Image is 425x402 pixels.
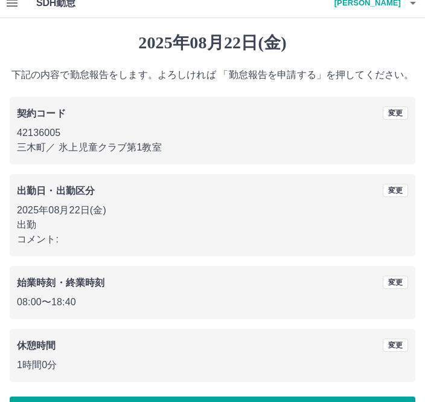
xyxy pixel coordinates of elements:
[383,184,408,197] button: 変更
[10,68,415,82] p: 下記の内容で勤怠報告をします。よろしければ 「勤怠報告を申請する」を押してください。
[17,203,408,218] p: 2025年08月22日(金)
[17,218,408,232] p: 出勤
[383,106,408,120] button: 変更
[383,276,408,289] button: 変更
[17,232,408,247] p: コメント:
[17,340,56,351] b: 休憩時間
[17,358,408,372] p: 1時間0分
[17,186,95,196] b: 出勤日・出勤区分
[10,33,415,53] h1: 2025年08月22日(金)
[17,295,408,310] p: 08:00 〜 18:40
[383,339,408,352] button: 変更
[17,108,66,118] b: 契約コード
[17,126,408,140] p: 42136005
[17,277,104,288] b: 始業時刻・終業時刻
[17,140,408,155] p: 三木町 ／ 氷上児童クラブ第1教室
